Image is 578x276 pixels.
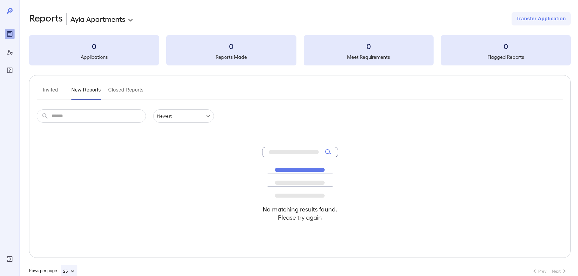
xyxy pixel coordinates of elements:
h3: 0 [441,41,571,51]
div: Reports [5,29,15,39]
h3: 0 [304,41,434,51]
h2: Reports [29,12,63,25]
h5: Flagged Reports [441,53,571,61]
h5: Reports Made [166,53,296,61]
h5: Meet Requirements [304,53,434,61]
p: Ayla Apartments [70,14,125,24]
div: Log Out [5,254,15,264]
h4: No matching results found. [262,205,338,213]
button: Transfer Application [512,12,571,25]
h4: Please try again [262,213,338,221]
div: Newest [153,109,214,123]
button: Invited [37,85,64,100]
button: Closed Reports [108,85,144,100]
div: Manage Users [5,47,15,57]
div: FAQ [5,65,15,75]
h5: Applications [29,53,159,61]
summary: 0Applications0Reports Made0Meet Requirements0Flagged Reports [29,35,571,65]
button: New Reports [71,85,101,100]
nav: pagination navigation [528,266,571,276]
h3: 0 [166,41,296,51]
h3: 0 [29,41,159,51]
